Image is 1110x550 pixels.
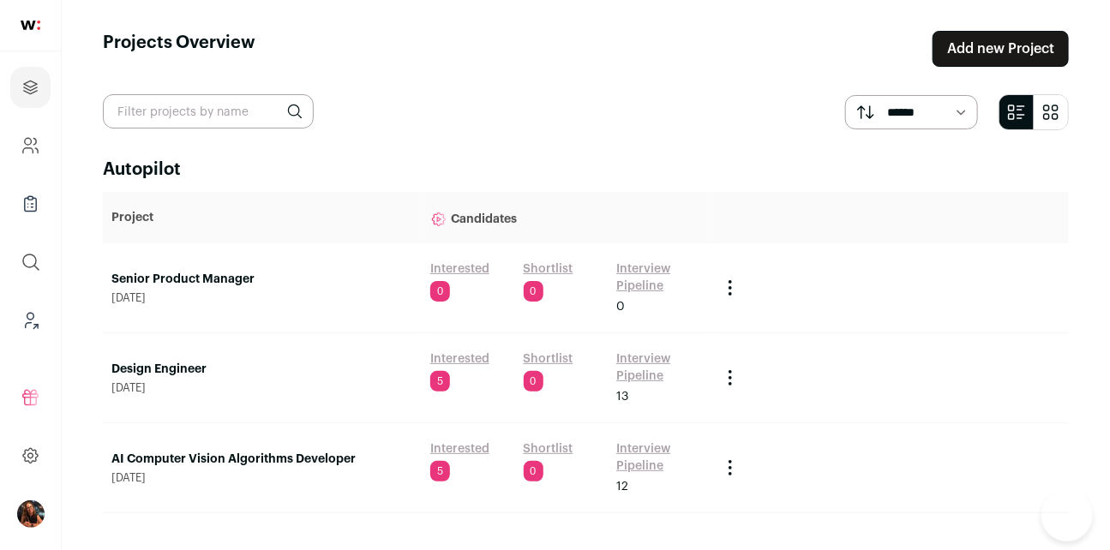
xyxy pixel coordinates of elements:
[524,461,543,481] span: 0
[616,260,703,295] a: Interview Pipeline
[616,478,628,495] span: 12
[430,371,450,392] span: 5
[111,381,413,395] span: [DATE]
[430,350,489,368] a: Interested
[111,471,413,485] span: [DATE]
[430,440,489,457] a: Interested
[103,31,255,67] h1: Projects Overview
[111,271,413,288] a: Senior Product Manager
[21,21,40,30] img: wellfound-shorthand-0d5821cbd27db2630d0214b213865d53afaa358527fdda9d0ea32b1df1b89c2c.svg
[933,31,1069,67] a: Add new Project
[103,94,314,129] input: Filter projects by name
[111,209,413,226] p: Project
[616,298,625,315] span: 0
[616,388,628,405] span: 13
[111,291,413,305] span: [DATE]
[430,200,703,235] p: Candidates
[10,67,51,108] a: Projects
[720,368,741,388] button: Project Actions
[1041,490,1093,541] iframe: Toggle Customer Support
[17,500,45,528] img: 13968079-medium_jpg
[524,260,573,278] a: Shortlist
[17,500,45,528] button: Open dropdown
[10,300,51,341] a: Leads (Backoffice)
[430,461,450,481] span: 5
[524,371,543,392] span: 0
[720,278,741,298] button: Project Actions
[10,125,51,166] a: Company and ATS Settings
[103,158,1069,182] h2: Autopilot
[616,440,703,475] a: Interview Pipeline
[430,281,450,302] span: 0
[524,440,573,457] a: Shortlist
[616,350,703,385] a: Interview Pipeline
[111,361,413,378] a: Design Engineer
[524,281,543,302] span: 0
[111,451,413,468] a: AI Computer Vision Algorithms Developer
[10,183,51,224] a: Company Lists
[720,457,741,478] button: Project Actions
[524,350,573,368] a: Shortlist
[430,260,489,278] a: Interested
